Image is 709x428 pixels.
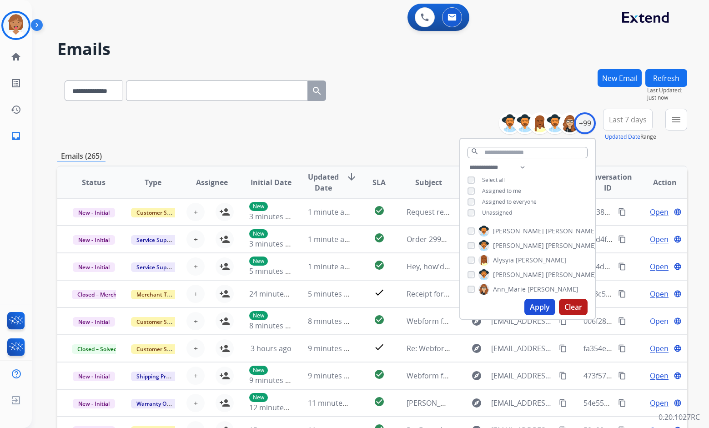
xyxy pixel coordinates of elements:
[308,171,339,193] span: Updated Date
[374,260,385,271] mat-icon: check_circle
[598,69,642,87] button: New Email
[72,344,122,354] span: Closed – Solved
[493,227,544,236] span: [PERSON_NAME]
[219,398,230,408] mat-icon: person_add
[618,208,626,216] mat-icon: content_copy
[674,372,682,380] mat-icon: language
[674,399,682,407] mat-icon: language
[528,285,578,294] span: [PERSON_NAME]
[194,234,198,245] span: +
[131,399,178,408] span: Warranty Ops
[308,398,361,408] span: 11 minutes ago
[249,311,268,320] p: New
[516,256,567,265] span: [PERSON_NAME]
[493,241,544,250] span: [PERSON_NAME]
[219,261,230,272] mat-icon: person_add
[186,230,205,248] button: +
[219,288,230,299] mat-icon: person_add
[73,399,115,408] span: New - Initial
[186,257,205,276] button: +
[374,396,385,407] mat-icon: check_circle
[73,372,115,381] span: New - Initial
[308,234,353,244] span: 1 minute ago
[194,206,198,217] span: +
[249,403,302,413] span: 12 minutes ago
[659,412,700,423] p: 0.20.1027RC
[618,290,626,298] mat-icon: content_copy
[196,177,228,188] span: Assignee
[650,261,669,272] span: Open
[618,262,626,271] mat-icon: content_copy
[407,234,569,244] span: Order 2994a5d0-76da-49ba-8b2c-729d11af4978
[346,171,357,182] mat-icon: arrow_downward
[482,187,521,195] span: Assigned to me
[219,206,230,217] mat-icon: person_add
[194,398,198,408] span: +
[186,339,205,358] button: +
[194,261,198,272] span: +
[249,211,298,222] span: 3 minutes ago
[471,398,482,408] mat-icon: explore
[219,316,230,327] mat-icon: person_add
[219,370,230,381] mat-icon: person_add
[73,317,115,327] span: New - Initial
[186,312,205,330] button: +
[574,112,596,134] div: +99
[10,131,21,141] mat-icon: inbox
[628,166,687,198] th: Action
[249,375,298,385] span: 9 minutes ago
[482,209,512,217] span: Unassigned
[57,151,106,162] p: Emails (265)
[145,177,161,188] span: Type
[605,133,656,141] span: Range
[645,69,687,87] button: Refresh
[583,171,632,193] span: Conversation ID
[674,235,682,243] mat-icon: language
[372,177,386,188] span: SLA
[647,94,687,101] span: Just now
[407,371,613,381] span: Webform from [EMAIL_ADDRESS][DOMAIN_NAME] on [DATE]
[650,316,669,327] span: Open
[374,369,385,380] mat-icon: check_circle
[186,394,205,412] button: +
[249,366,268,375] p: New
[131,235,183,245] span: Service Support
[491,343,554,354] span: [EMAIL_ADDRESS][DOMAIN_NAME]
[618,344,626,352] mat-icon: content_copy
[131,262,183,272] span: Service Support
[131,317,190,327] span: Customer Support
[546,270,597,279] span: [PERSON_NAME]
[312,86,322,96] mat-icon: search
[471,343,482,354] mat-icon: explore
[407,207,675,217] span: Request received] Resolve the issue and log your decision. ͏‌ ͏‌ ͏‌ ͏‌ ͏‌ ͏‌ ͏‌ ͏‌ ͏‌ ͏‌ ͏‌ ͏‌ ͏‌...
[131,344,190,354] span: Customer Support
[308,262,353,272] span: 1 minute ago
[674,208,682,216] mat-icon: language
[650,343,669,354] span: Open
[186,203,205,221] button: +
[647,87,687,94] span: Last Updated:
[308,343,357,353] span: 9 minutes ago
[609,118,647,121] span: Last 7 days
[524,299,555,315] button: Apply
[374,287,385,298] mat-icon: check
[674,290,682,298] mat-icon: language
[308,289,357,299] span: 5 minutes ago
[194,288,198,299] span: +
[618,399,626,407] mat-icon: content_copy
[131,290,184,299] span: Merchant Team
[618,235,626,243] mat-icon: content_copy
[131,208,190,217] span: Customer Support
[219,234,230,245] mat-icon: person_add
[407,262,458,272] span: Hey, how'd do?
[650,206,669,217] span: Open
[559,299,588,315] button: Clear
[559,372,567,380] mat-icon: content_copy
[249,239,298,249] span: 3 minutes ago
[72,290,155,299] span: Closed – Merchant Transfer
[407,398,498,408] span: [PERSON_NAME]-Warranty
[546,227,597,236] span: [PERSON_NAME]
[493,256,514,265] span: Alysyia
[471,147,479,156] mat-icon: search
[10,51,21,62] mat-icon: home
